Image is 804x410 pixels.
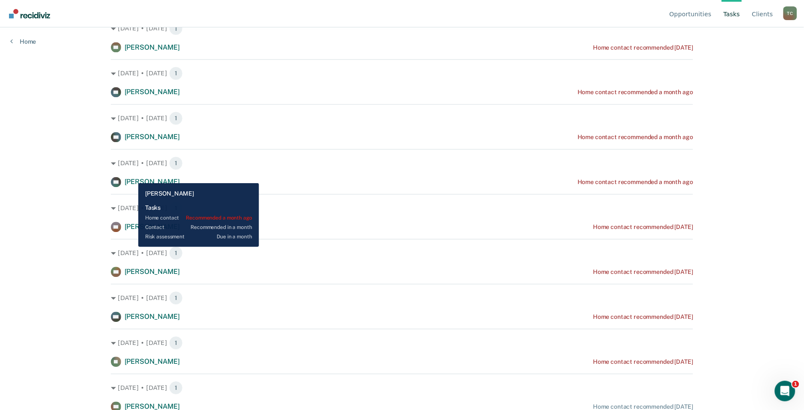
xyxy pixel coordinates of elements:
div: [DATE] • [DATE] 1 [111,336,694,350]
div: Home contact recommended a month ago [578,134,693,141]
div: Home contact recommended [DATE] [593,269,694,276]
span: [PERSON_NAME] [125,223,180,231]
span: 1 [169,67,183,80]
span: [PERSON_NAME] [125,133,180,141]
span: [PERSON_NAME] [125,358,180,366]
div: [DATE] • [DATE] 1 [111,22,694,36]
div: [DATE] • [DATE] 1 [111,381,694,395]
div: Home contact recommended [DATE] [593,359,694,366]
span: 1 [792,381,799,388]
span: [PERSON_NAME] [125,178,180,186]
span: [PERSON_NAME] [125,88,180,96]
div: [DATE] • [DATE] 1 [111,291,694,305]
div: Home contact recommended a month ago [578,89,693,96]
span: 1 [169,22,183,36]
span: 1 [169,112,183,125]
span: [PERSON_NAME] [125,268,180,276]
img: Recidiviz [9,9,50,18]
a: Home [10,38,36,45]
span: 1 [169,202,183,215]
span: 1 [169,336,183,350]
div: [DATE] • [DATE] 1 [111,202,694,215]
div: [DATE] • [DATE] 1 [111,247,694,260]
iframe: Intercom live chat [775,381,795,401]
div: [DATE] • [DATE] 1 [111,157,694,170]
div: Home contact recommended a month ago [578,179,693,186]
span: [PERSON_NAME] [125,313,180,321]
span: 1 [169,381,183,395]
div: T C [783,6,797,20]
button: Profile dropdown button [783,6,797,20]
span: 1 [169,291,183,305]
span: [PERSON_NAME] [125,43,180,51]
div: Home contact recommended [DATE] [593,224,694,231]
div: [DATE] • [DATE] 1 [111,67,694,80]
span: 1 [169,157,183,170]
div: Home contact recommended [DATE] [593,314,694,321]
div: Home contact recommended [DATE] [593,44,694,51]
div: [DATE] • [DATE] 1 [111,112,694,125]
span: 1 [169,247,183,260]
